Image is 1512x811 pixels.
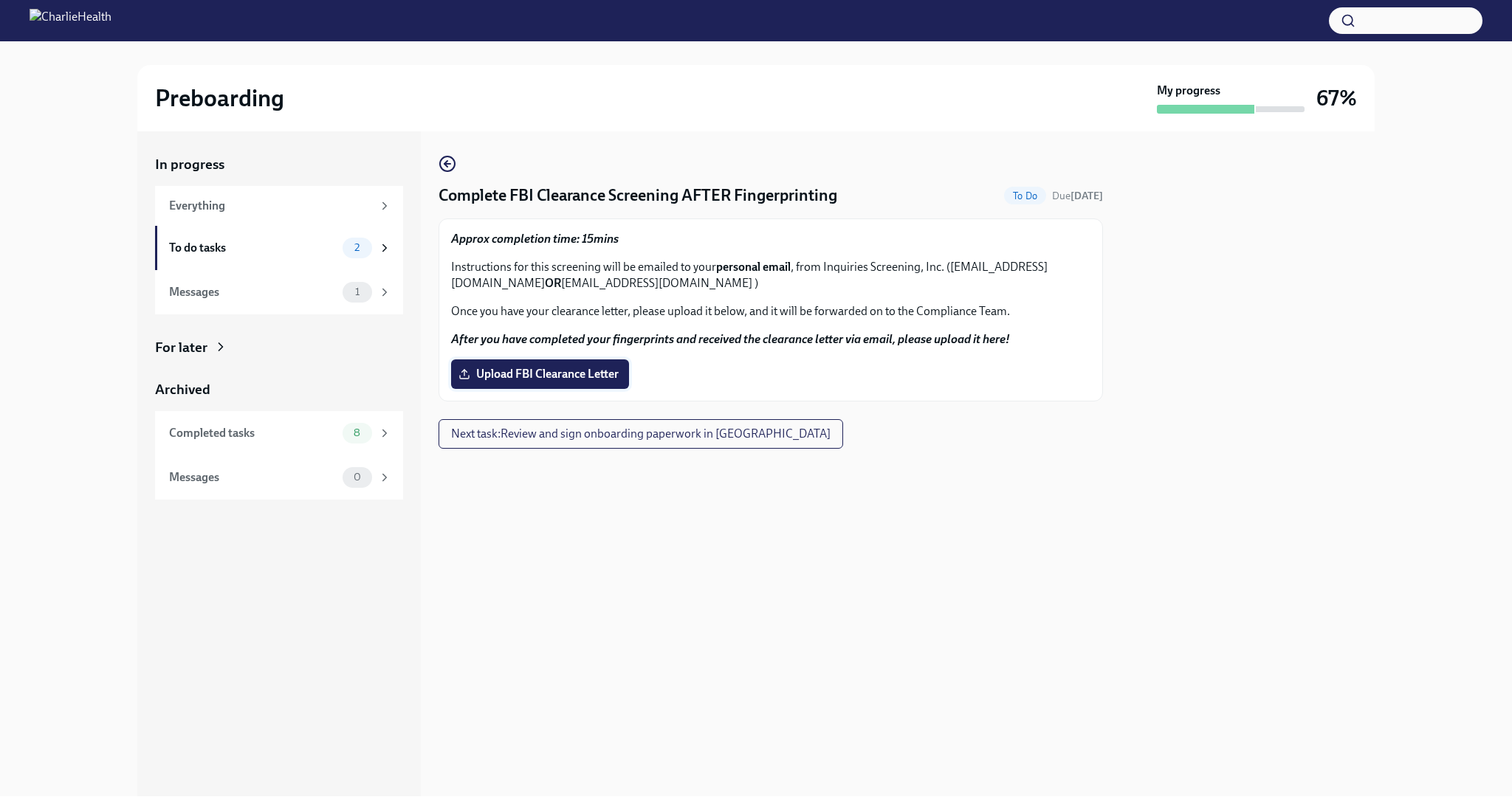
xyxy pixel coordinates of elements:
[439,419,843,449] button: Next task:Review and sign onboarding paperwork in [GEOGRAPHIC_DATA]
[30,9,111,32] img: CharlieHealth
[439,184,837,207] h4: Complete FBI Clearance Screening AFTER Fingerprinting
[155,186,403,226] a: Everything
[155,83,284,113] h2: Preboarding
[155,380,403,399] a: Archived
[1004,190,1046,201] span: To Do
[155,411,403,455] a: Completed tasks8
[345,427,369,438] span: 8
[451,259,1090,291] p: Instructions for this screening will be emailed to your , from Inquiries Screening, Inc. ([EMAIL_...
[346,242,368,253] span: 2
[451,359,629,389] label: Upload FBI Clearance Letter
[1052,190,1103,202] span: Due
[155,226,403,270] a: To do tasks2
[169,284,337,300] div: Messages
[1316,85,1357,111] h3: 67%
[451,332,1010,346] strong: After you have completed your fingerprints and received the clearance letter via email, please up...
[155,338,403,357] a: For later
[545,276,561,290] strong: OR
[451,232,619,246] strong: Approx completion time: 15mins
[716,260,791,274] strong: personal email
[346,286,368,297] span: 1
[1052,189,1103,203] span: September 26th, 2025 07:00
[451,303,1090,320] p: Once you have your clearance letter, please upload it below, and it will be forwarded on to the C...
[155,270,403,314] a: Messages1
[155,338,207,357] div: For later
[451,427,831,441] span: Next task : Review and sign onboarding paperwork in [GEOGRAPHIC_DATA]
[345,472,370,483] span: 0
[461,367,619,382] span: Upload FBI Clearance Letter
[1071,190,1103,202] strong: [DATE]
[155,155,403,174] a: In progress
[1157,83,1220,99] strong: My progress
[155,455,403,500] a: Messages0
[169,469,337,486] div: Messages
[169,240,337,256] div: To do tasks
[169,425,337,441] div: Completed tasks
[169,198,372,214] div: Everything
